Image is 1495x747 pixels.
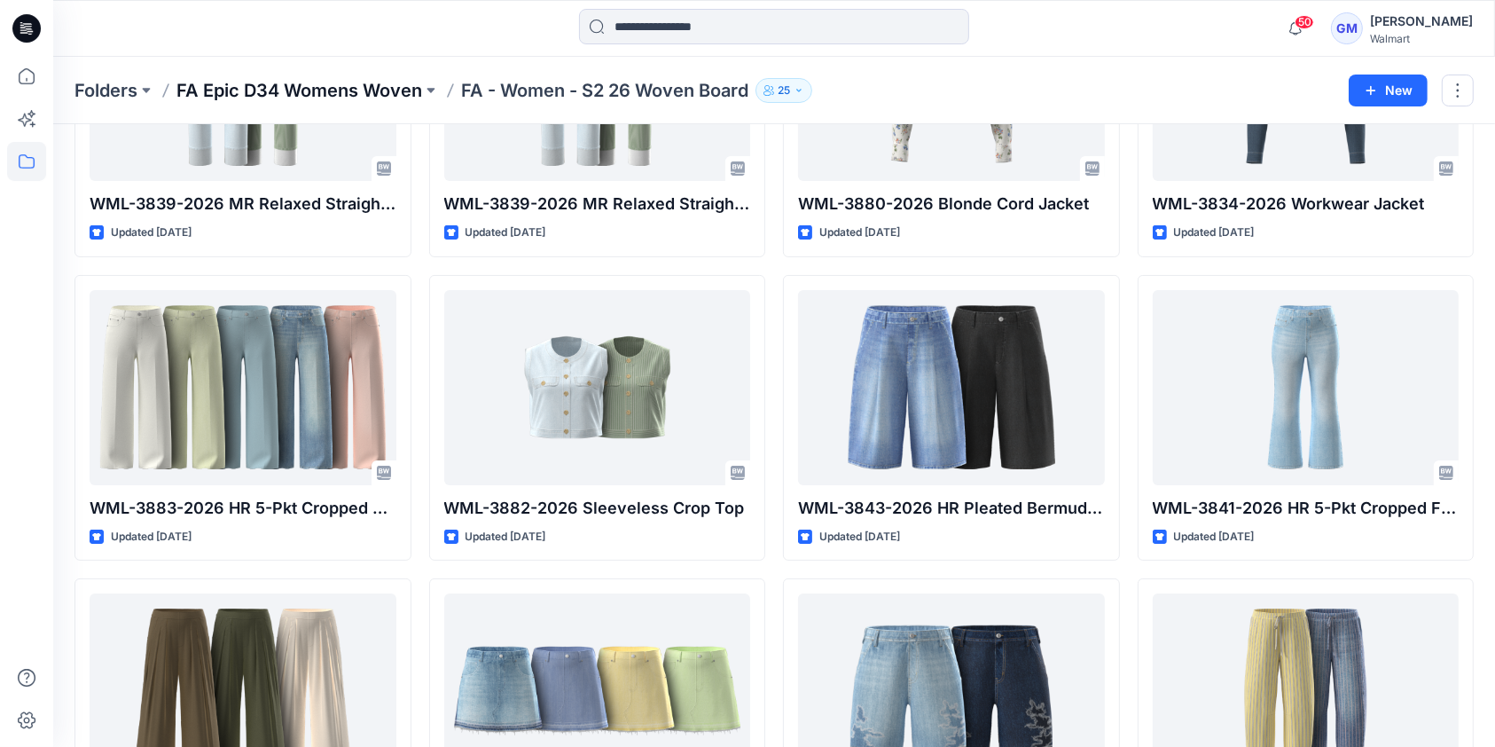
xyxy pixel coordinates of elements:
p: WML-3883-2026 HR 5-Pkt Cropped Flare [90,496,396,521]
a: WML-3882-2026 Sleeveless Crop Top [444,290,751,485]
a: Folders [74,78,137,103]
a: WML-3843-2026 HR Pleated Bermuda Short [798,290,1105,485]
p: WML-3880-2026 Blonde Cord Jacket [798,192,1105,216]
p: WML-3839-2026 MR Relaxed Straight [PERSON_NAME] [444,192,751,216]
p: Updated [DATE] [1174,528,1255,546]
p: Updated [DATE] [466,528,546,546]
a: WML-3841-2026 HR 5-Pkt Cropped Flare [1153,290,1460,485]
p: Updated [DATE] [819,528,900,546]
p: WML-3843-2026 HR Pleated Bermuda Short [798,496,1105,521]
p: WML-3841-2026 HR 5-Pkt Cropped Flare [1153,496,1460,521]
p: 25 [778,81,790,100]
span: 50 [1295,15,1314,29]
p: WML-3882-2026 Sleeveless Crop Top [444,496,751,521]
div: [PERSON_NAME] [1370,11,1473,32]
a: WML-3883-2026 HR 5-Pkt Cropped Flare [90,290,396,485]
p: WML-3839-2026 MR Relaxed Straight Carpenter_Cost Opt [90,192,396,216]
button: New [1349,75,1428,106]
p: Updated [DATE] [1174,224,1255,242]
div: Walmart [1370,32,1473,45]
a: FA Epic D34 Womens Woven [176,78,422,103]
p: WML-3834-2026 Workwear Jacket [1153,192,1460,216]
div: GM [1331,12,1363,44]
button: 25 [755,78,812,103]
p: Updated [DATE] [819,224,900,242]
p: Updated [DATE] [466,224,546,242]
p: Updated [DATE] [111,224,192,242]
p: FA - Women - S2 26 Woven Board [461,78,748,103]
p: Updated [DATE] [111,528,192,546]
